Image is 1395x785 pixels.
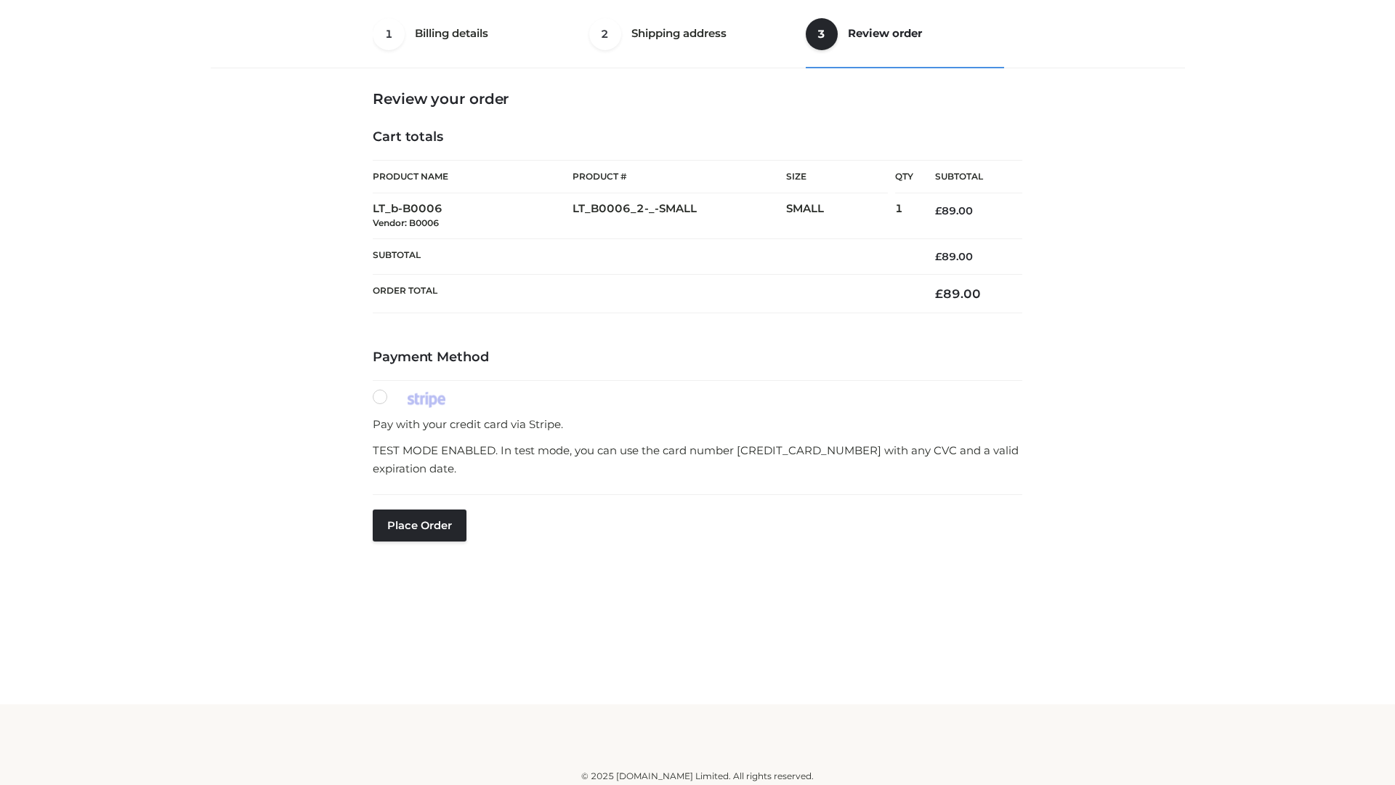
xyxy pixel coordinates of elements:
[935,204,942,217] span: £
[373,441,1022,478] p: TEST MODE ENABLED. In test mode, you can use the card number [CREDIT_CARD_NUMBER] with any CVC an...
[573,160,786,193] th: Product #
[895,193,913,239] td: 1
[373,275,913,313] th: Order Total
[373,129,1022,145] h4: Cart totals
[935,286,943,301] span: £
[935,250,942,263] span: £
[786,161,888,193] th: Size
[786,193,895,239] td: SMALL
[913,161,1022,193] th: Subtotal
[373,510,466,542] button: Place order
[373,217,439,228] small: Vendor: B0006
[895,160,913,193] th: Qty
[373,350,1022,366] h4: Payment Method
[216,769,1179,784] div: © 2025 [DOMAIN_NAME] Limited. All rights reserved.
[373,415,1022,434] p: Pay with your credit card via Stripe.
[935,286,981,301] bdi: 89.00
[373,160,573,193] th: Product Name
[935,204,973,217] bdi: 89.00
[373,238,913,274] th: Subtotal
[573,193,786,239] td: LT_B0006_2-_-SMALL
[373,193,573,239] td: LT_b-B0006
[373,90,1022,108] h3: Review your order
[935,250,973,263] bdi: 89.00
